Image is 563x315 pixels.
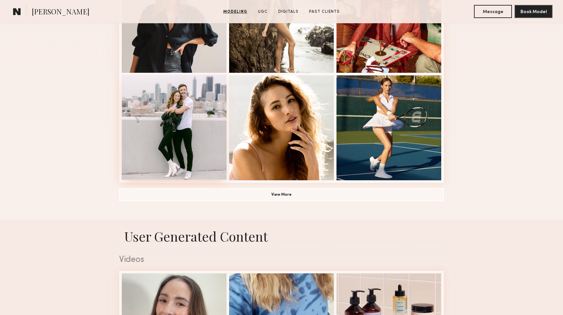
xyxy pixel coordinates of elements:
[119,256,444,264] div: Videos
[276,9,301,15] a: Digitals
[474,5,512,18] button: Message
[306,9,342,15] a: Past Clients
[114,227,449,245] h1: User Generated Content
[221,9,250,15] a: Modeling
[255,9,270,15] a: UGC
[515,9,553,14] a: Book Model
[515,5,553,18] button: Book Model
[32,7,89,18] span: [PERSON_NAME]
[119,188,444,201] button: View More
